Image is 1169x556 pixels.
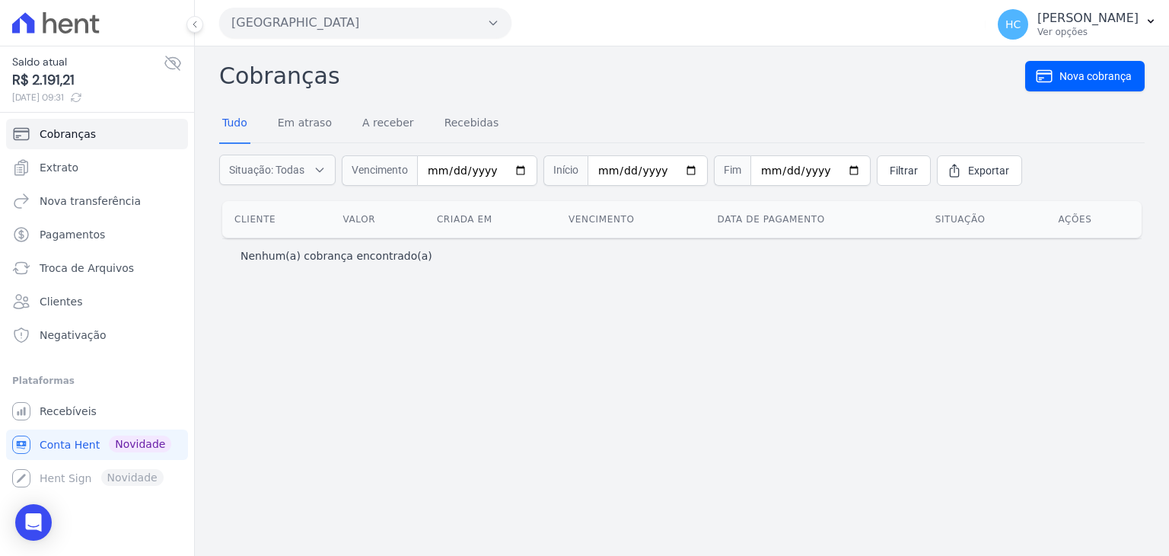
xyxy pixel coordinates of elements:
[40,227,105,242] span: Pagamentos
[6,152,188,183] a: Extrato
[6,253,188,283] a: Troca de Arquivos
[968,163,1009,178] span: Exportar
[1025,61,1145,91] a: Nova cobrança
[12,91,164,104] span: [DATE] 09:31
[1046,201,1142,238] th: Ações
[240,248,432,264] p: Nenhum(a) cobrança encontrado(a)
[359,104,417,144] a: A receber
[219,59,1025,93] h2: Cobranças
[15,504,52,541] div: Open Intercom Messenger
[714,155,750,186] span: Fim
[229,162,304,177] span: Situação: Todas
[109,436,171,452] span: Novidade
[556,201,706,238] th: Vencimento
[6,430,188,460] a: Conta Hent Novidade
[40,193,141,209] span: Nova transferência
[40,404,97,419] span: Recebíveis
[6,320,188,350] a: Negativação
[877,155,931,186] a: Filtrar
[1059,69,1132,84] span: Nova cobrança
[6,286,188,317] a: Clientes
[40,126,96,142] span: Cobranças
[425,201,556,238] th: Criada em
[331,201,425,238] th: Valor
[706,201,923,238] th: Data de pagamento
[40,260,134,276] span: Troca de Arquivos
[1037,11,1139,26] p: [PERSON_NAME]
[275,104,335,144] a: Em atraso
[342,155,417,186] span: Vencimento
[6,219,188,250] a: Pagamentos
[6,186,188,216] a: Nova transferência
[219,155,336,185] button: Situação: Todas
[40,160,78,175] span: Extrato
[6,119,188,149] a: Cobranças
[40,328,107,343] span: Negativação
[543,155,588,186] span: Início
[937,155,1022,186] a: Exportar
[12,70,164,91] span: R$ 2.191,21
[1037,26,1139,38] p: Ver opções
[40,437,100,452] span: Conta Hent
[12,119,182,494] nav: Sidebar
[219,8,511,38] button: [GEOGRAPHIC_DATA]
[222,201,331,238] th: Cliente
[6,396,188,427] a: Recebíveis
[12,54,164,70] span: Saldo atual
[219,104,250,144] a: Tudo
[40,294,82,309] span: Clientes
[890,163,918,178] span: Filtrar
[1005,19,1021,30] span: HC
[923,201,1046,238] th: Situação
[441,104,502,144] a: Recebidas
[986,3,1169,46] button: HC [PERSON_NAME] Ver opções
[12,372,182,390] div: Plataformas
